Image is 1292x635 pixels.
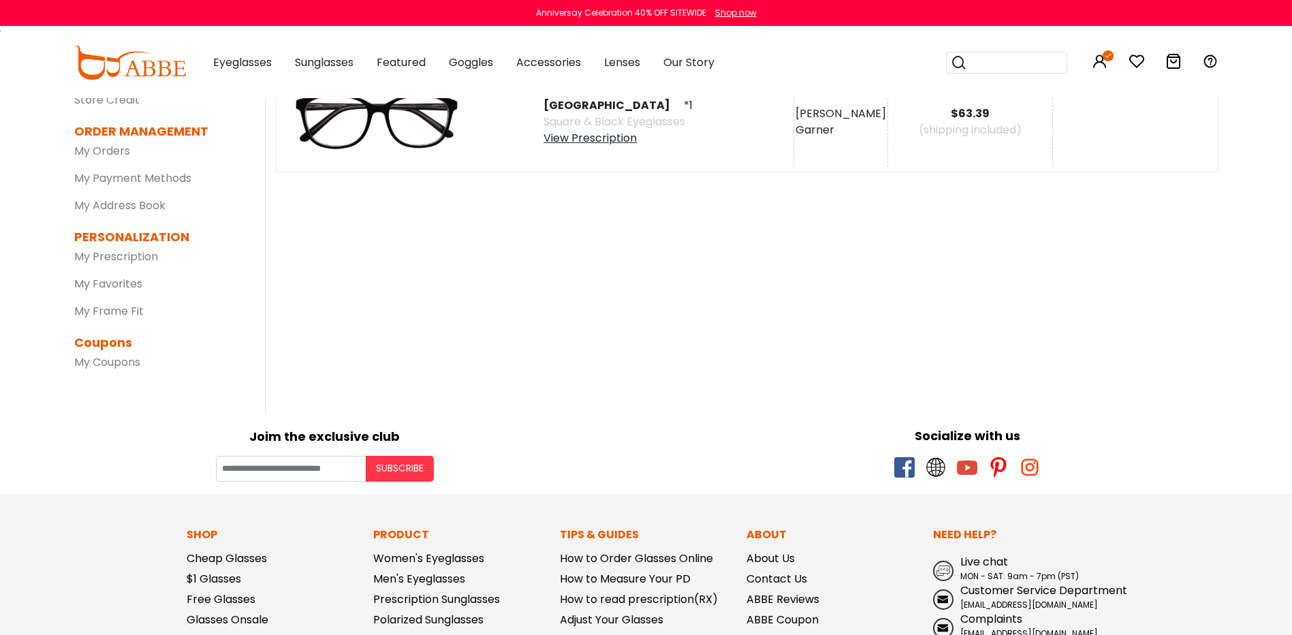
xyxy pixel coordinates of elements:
a: Customer Service Department [EMAIL_ADDRESS][DOMAIN_NAME] [933,583,1106,611]
p: Tips & Guides [560,527,733,543]
img: product image [288,78,465,166]
div: (shipping included) [888,122,1052,138]
a: My Address Book [74,198,166,213]
span: instagram [1020,457,1040,478]
span: Complaints [960,611,1022,627]
span: facebook [894,457,915,478]
span: Customer Service Department [960,583,1127,598]
a: Shop now [708,7,757,18]
input: Your email [216,456,366,482]
span: [EMAIL_ADDRESS][DOMAIN_NAME] [960,599,1098,610]
a: Store Credit [74,92,140,108]
div: [PERSON_NAME] [795,106,886,122]
dt: ORDER MANAGEMENT [74,122,245,140]
div: Anniversay Celebration 40% OFF SITEWIDE [536,7,706,19]
p: Shop [187,527,360,543]
div: Socialize with us [653,427,1282,445]
span: Eyeglasses [213,55,272,70]
a: $1 Glasses [187,571,241,587]
span: pinterest [988,457,1009,478]
span: [GEOGRAPHIC_DATA] [543,97,681,113]
a: My Orders [74,143,130,159]
a: Free Glasses [187,591,255,607]
a: How to Measure Your PD [560,571,691,587]
span: Live chat [960,554,1008,570]
a: How to Order Glasses Online [560,551,713,566]
button: Subscribe [366,456,434,482]
span: Our Story [663,55,714,70]
a: ABBE Reviews [746,591,819,607]
div: $63.39 [888,106,1052,122]
p: About [746,527,919,543]
a: Glasses Onsale [187,612,268,628]
span: Sunglasses [295,55,353,70]
a: Polarized Sunglasses [373,612,484,628]
a: Prescription Sunglasses [373,591,500,607]
dt: Coupons [74,333,245,352]
a: My Coupons [74,354,140,370]
a: Adjust Your Glasses [560,612,663,628]
img: abbeglasses.com [74,46,186,80]
a: Men's Eyeglasses [373,571,465,587]
span: Accessories [516,55,581,70]
p: Product [373,527,546,543]
a: Cheap Glasses [187,551,267,566]
span: youtube [957,457,977,478]
span: MON - SAT: 9am - 7pm (PST) [960,570,1079,582]
div: View Prescription [543,130,693,146]
span: Square & Black Eyeglasses [543,114,685,129]
a: Live chat MON - SAT: 9am - 7pm (PST) [933,554,1106,583]
span: Goggles [449,55,493,70]
a: My Frame Fit [74,303,144,319]
a: Contact Us [746,571,807,587]
span: Lenses [604,55,640,70]
a: My Prescription [74,249,158,264]
a: ABBE Coupon [746,612,819,628]
p: Need Help? [933,527,1106,543]
div: Shop now [715,7,757,19]
dt: PERSONALIZATION [74,228,245,246]
div: Joim the exclusive club [10,424,640,446]
span: Featured [377,55,426,70]
a: About Us [746,551,795,566]
a: Women's Eyeglasses [373,551,484,566]
a: My Favorites [74,276,142,292]
a: How to read prescription(RX) [560,591,718,607]
a: My Payment Methods [74,170,191,186]
div: Garner [795,122,886,138]
span: twitter [926,457,946,478]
